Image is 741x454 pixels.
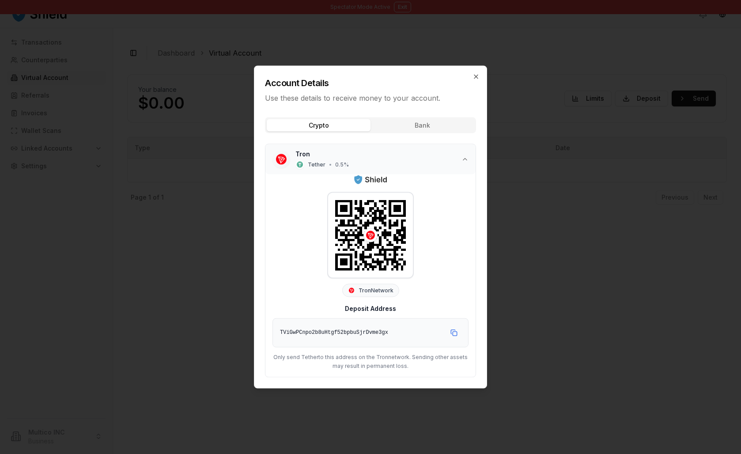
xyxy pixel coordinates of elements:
div: TViGwPCnpo2b8uHtgf52bpbuSjrDvme3gx [280,329,442,337]
h2: Account Details [265,77,476,89]
img: Tether [297,162,303,168]
img: Tron [349,288,354,293]
button: Crypto [267,119,370,132]
span: Tron Network [359,287,393,294]
button: Bank [370,119,474,132]
p: Only send Tether to this address on the Tron network. Sending other assets may result in permanen... [272,353,469,370]
img: Tron [276,154,287,165]
span: Tron [295,150,310,159]
button: TronTronTetherTether•0.5% [265,144,476,174]
p: Use these details to receive money to your account. [265,93,476,103]
span: 0.5 % [335,161,349,168]
img: Tron [366,231,375,240]
span: • [329,161,332,168]
button: Copy to clipboard [447,326,461,340]
div: TronTronTetherTether•0.5% [265,174,476,377]
span: Tether [308,161,325,168]
img: Shield Logo [353,174,387,185]
label: Deposit Address [345,305,396,312]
